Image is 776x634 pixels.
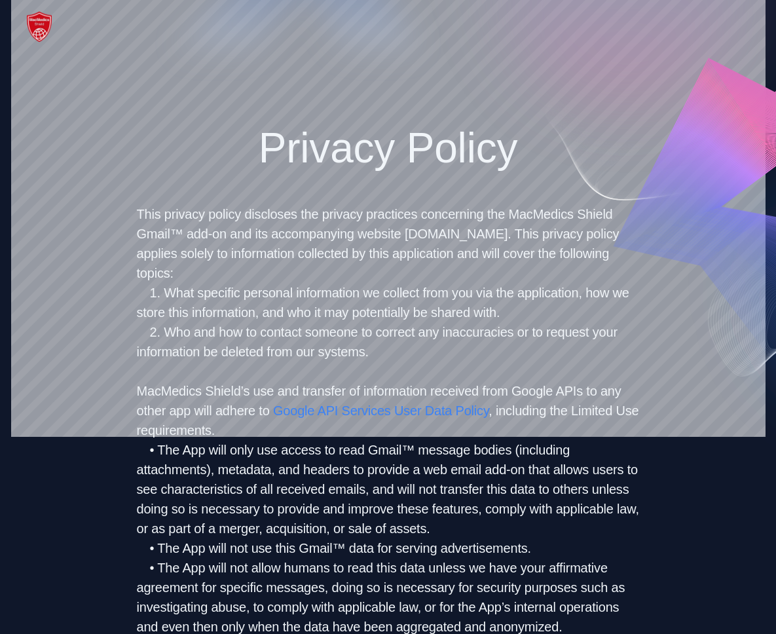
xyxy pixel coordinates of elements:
p: This privacy policy discloses the privacy practices concerning the MacMedics Shield Gmail™ add-on... [137,204,640,283]
li: • The App will only use access to read Gmail™ message bodies (including attachments), metadata, a... [137,440,640,538]
li: 2. Who and how to contact someone to correct any inaccuracies or to request your information be d... [137,322,640,362]
a: Cruip [27,10,52,41]
li: • The App will not use this Gmail™ data for serving advertisements. [137,538,640,558]
h1: Privacy Policy [27,127,750,179]
li: 1. What specific personal information we collect from you via the application, how we store this ... [137,283,640,322]
img: Stellar [27,10,52,41]
a: Google API Services User Data Policy [273,403,489,418]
